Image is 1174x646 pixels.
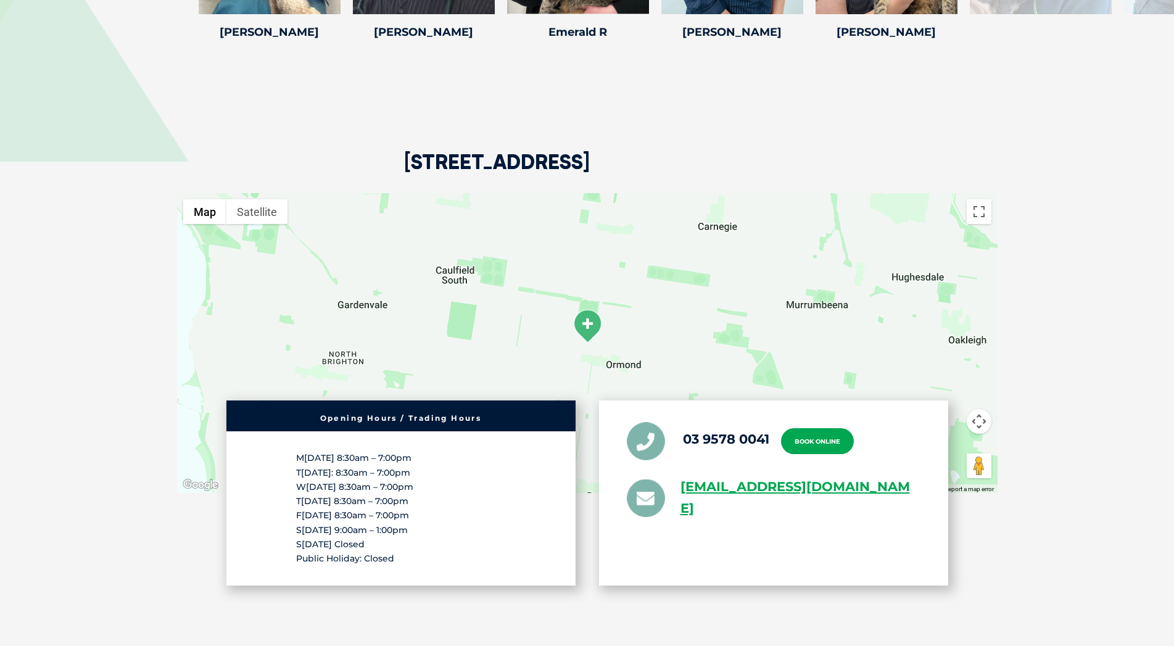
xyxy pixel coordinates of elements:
button: Show street map [183,199,226,224]
p: M[DATE] 8:30am – 7:00pm T[DATE]: 8:30am – 7:00pm W[DATE] 8:30am – 7:00pm T[DATE] 8:30am – 7:00pm ... [296,452,506,566]
h2: [STREET_ADDRESS] [404,152,590,193]
h4: Emerald R [507,27,649,38]
h4: [PERSON_NAME] [661,27,803,38]
h4: [PERSON_NAME] [353,27,495,38]
h6: Opening Hours / Trading Hours [233,415,569,423]
h4: [PERSON_NAME] [199,27,341,38]
button: Toggle fullscreen view [967,199,991,224]
a: 03 9578 0041 [683,431,769,447]
a: [EMAIL_ADDRESS][DOMAIN_NAME] [680,477,920,520]
button: Show satellite imagery [226,199,287,224]
a: Book Online [781,429,854,455]
h4: [PERSON_NAME] [816,27,957,38]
